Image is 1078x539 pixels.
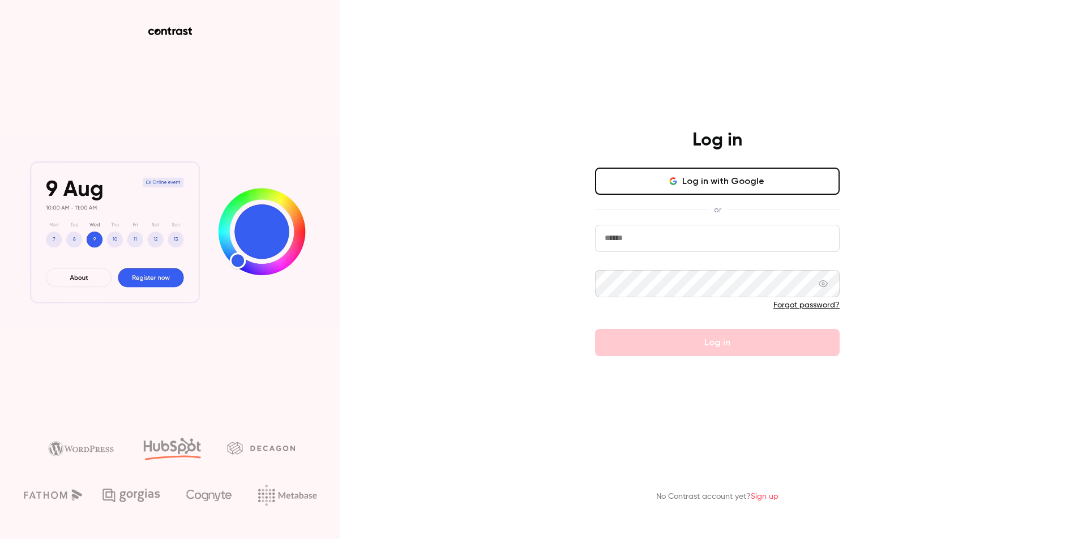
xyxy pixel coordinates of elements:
[656,491,778,503] p: No Contrast account yet?
[708,204,727,216] span: or
[227,442,295,454] img: decagon
[692,129,742,152] h4: Log in
[773,301,840,309] a: Forgot password?
[751,493,778,500] a: Sign up
[595,168,840,195] button: Log in with Google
